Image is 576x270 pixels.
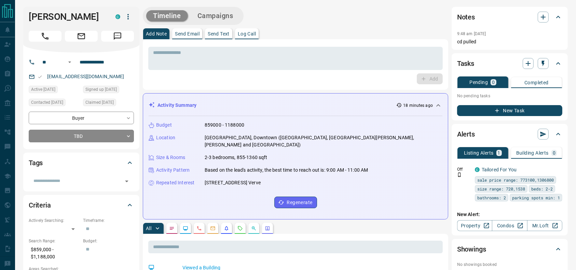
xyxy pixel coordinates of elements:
p: Building Alerts [516,151,549,155]
span: sale price range: 773100,1306800 [477,176,554,183]
span: Call [29,31,61,42]
span: Email [65,31,98,42]
svg: Push Notification Only [457,172,462,177]
p: Size & Rooms [156,154,186,161]
button: Campaigns [191,10,240,22]
span: bathrooms: 2 [477,194,506,201]
span: Active [DATE] [31,86,55,93]
p: 859000 - 1188000 [205,122,244,129]
div: Buyer [29,112,134,124]
svg: Agent Actions [265,226,270,231]
h2: Notes [457,12,475,23]
p: [GEOGRAPHIC_DATA], Downtown ([GEOGRAPHIC_DATA], [GEOGRAPHIC_DATA][PERSON_NAME], [PERSON_NAME] and... [205,134,442,148]
span: Message [101,31,134,42]
p: New Alert: [457,211,562,218]
div: Sun Aug 17 2025 [29,86,80,95]
svg: Calls [196,226,202,231]
p: Search Range: [29,238,80,244]
span: size range: 720,1538 [477,185,525,192]
p: All [146,226,151,231]
a: Property [457,220,492,231]
div: Notes [457,9,562,25]
p: Send Email [175,31,200,36]
p: Completed [524,80,549,85]
p: Off [457,166,471,172]
button: New Task [457,105,562,116]
div: Alerts [457,126,562,142]
button: Regenerate [274,197,317,208]
div: Sun Aug 17 2025 [83,99,134,108]
div: condos.ca [475,167,480,172]
button: Timeline [146,10,188,22]
p: Timeframe: [83,217,134,224]
p: cd pulled [457,38,562,45]
p: 0 [553,151,556,155]
span: beds: 2-2 [531,185,553,192]
svg: Lead Browsing Activity [183,226,188,231]
div: Criteria [29,197,134,213]
a: [EMAIL_ADDRESS][DOMAIN_NAME] [47,74,124,79]
p: Location [156,134,175,141]
div: Sun Aug 17 2025 [29,99,80,108]
h2: Showings [457,244,486,255]
p: Budget: [83,238,134,244]
a: Mr.Loft [527,220,562,231]
a: Tailored For You [482,167,517,172]
svg: Notes [169,226,175,231]
div: Tasks [457,55,562,72]
div: Sun Aug 17 2025 [83,86,134,95]
p: 0 [492,80,495,85]
div: Tags [29,155,134,171]
h2: Criteria [29,200,51,211]
p: Based on the lead's activity, the best time to reach out is: 9:00 AM - 11:00 AM [205,167,368,174]
p: Actively Searching: [29,217,80,224]
p: Budget [156,122,172,129]
h2: Tasks [457,58,474,69]
svg: Listing Alerts [224,226,229,231]
p: [STREET_ADDRESS] Verve [205,179,261,186]
svg: Opportunities [251,226,257,231]
div: Showings [457,241,562,257]
p: Activity Pattern [156,167,190,174]
div: condos.ca [115,14,120,19]
h2: Tags [29,157,43,168]
button: Open [66,58,74,66]
p: $859,000 - $1,188,000 [29,244,80,262]
button: Open [122,176,132,186]
svg: Requests [237,226,243,231]
span: Signed up [DATE] [85,86,117,93]
p: Send Text [208,31,230,36]
p: Listing Alerts [464,151,494,155]
p: No showings booked [457,261,562,268]
a: Condos [492,220,527,231]
p: 1 [498,151,500,155]
span: Contacted [DATE] [31,99,63,106]
span: Claimed [DATE] [85,99,114,106]
p: No pending tasks [457,91,562,101]
h2: Alerts [457,129,475,140]
p: Pending [469,80,488,85]
p: Repeated Interest [156,179,194,186]
div: TBD [29,130,134,142]
h1: [PERSON_NAME] [29,11,105,22]
p: 2-3 bedrooms, 855-1360 sqft [205,154,268,161]
p: 18 minutes ago [403,102,433,109]
p: Log Call [238,31,256,36]
p: Add Note [146,31,167,36]
p: Activity Summary [157,102,196,109]
span: parking spots min: 1 [512,194,560,201]
p: 9:48 am [DATE] [457,31,486,36]
svg: Emails [210,226,216,231]
div: Activity Summary18 minutes ago [149,99,442,112]
svg: Email Valid [38,74,42,79]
